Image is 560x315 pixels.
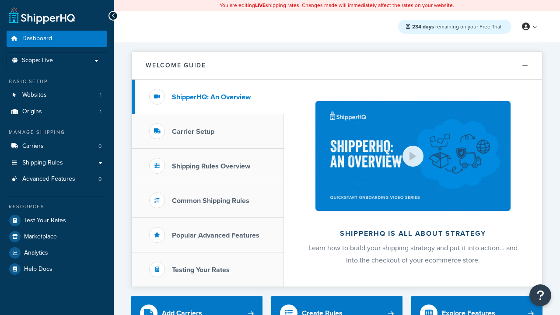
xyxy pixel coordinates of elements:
[7,104,107,120] li: Origins
[22,175,75,183] span: Advanced Features
[412,23,501,31] span: remaining on your Free Trial
[412,23,434,31] strong: 234 days
[172,197,249,205] h3: Common Shipping Rules
[24,233,57,241] span: Marketplace
[24,266,52,273] span: Help Docs
[7,261,107,277] a: Help Docs
[7,87,107,103] li: Websites
[307,230,519,238] h2: ShipperHQ is all about strategy
[7,203,107,210] div: Resources
[7,129,107,136] div: Manage Shipping
[24,249,48,257] span: Analytics
[7,87,107,103] a: Websites1
[529,284,551,306] button: Open Resource Center
[172,266,230,274] h3: Testing Your Rates
[22,35,52,42] span: Dashboard
[172,162,250,170] h3: Shipping Rules Overview
[7,245,107,261] a: Analytics
[22,91,47,99] span: Websites
[7,78,107,85] div: Basic Setup
[7,171,107,187] a: Advanced Features0
[7,155,107,171] a: Shipping Rules
[7,31,107,47] a: Dashboard
[22,143,44,150] span: Carriers
[7,138,107,154] li: Carriers
[315,101,511,211] img: ShipperHQ is all about strategy
[22,57,53,64] span: Scope: Live
[7,104,107,120] a: Origins1
[100,91,101,99] span: 1
[22,108,42,115] span: Origins
[146,62,206,69] h2: Welcome Guide
[255,1,266,9] b: LIVE
[7,171,107,187] li: Advanced Features
[172,128,214,136] h3: Carrier Setup
[7,229,107,245] a: Marketplace
[132,52,542,80] button: Welcome Guide
[22,159,63,167] span: Shipping Rules
[24,217,66,224] span: Test Your Rates
[172,231,259,239] h3: Popular Advanced Features
[98,175,101,183] span: 0
[98,143,101,150] span: 0
[7,213,107,228] a: Test Your Rates
[172,93,251,101] h3: ShipperHQ: An Overview
[7,138,107,154] a: Carriers0
[308,243,518,265] span: Learn how to build your shipping strategy and put it into action… and into the checkout of your e...
[100,108,101,115] span: 1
